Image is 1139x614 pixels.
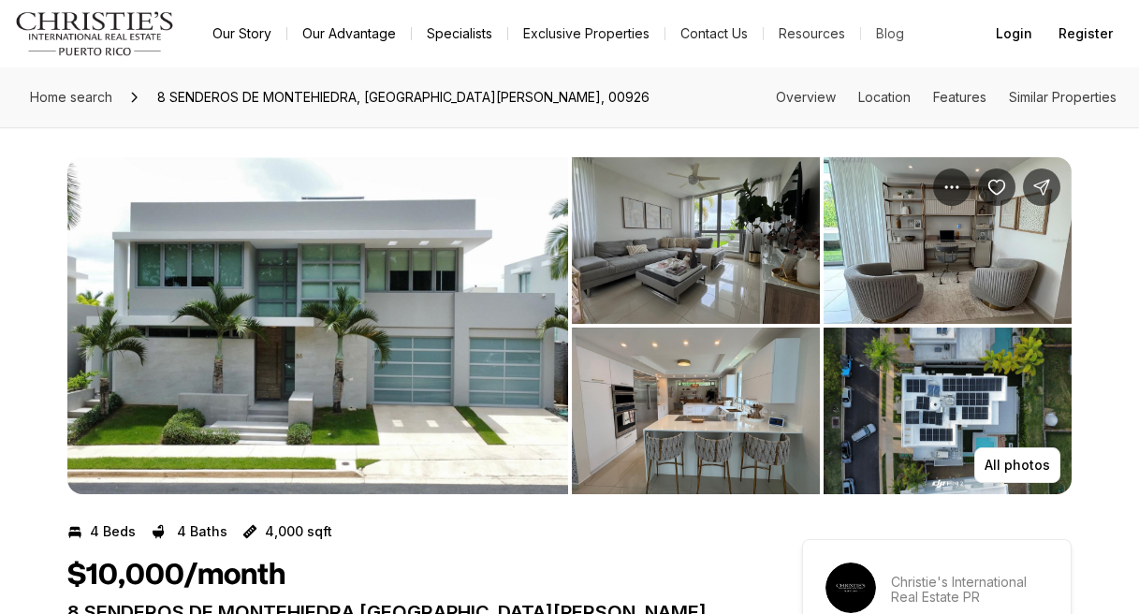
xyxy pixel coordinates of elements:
a: Specialists [412,21,507,47]
button: Save Property: 8 SENDEROS DE MONTEHIEDRA [978,168,1015,206]
nav: Page section menu [776,90,1117,105]
span: 8 SENDEROS DE MONTEHIEDRA, [GEOGRAPHIC_DATA][PERSON_NAME], 00926 [150,82,657,112]
a: Blog [861,21,919,47]
span: Register [1059,26,1113,41]
button: Register [1047,15,1124,52]
a: Exclusive Properties [508,21,664,47]
button: Login [985,15,1044,52]
button: View image gallery [824,157,1072,324]
div: Listing Photos [67,157,1072,494]
button: View image gallery [572,328,820,494]
h1: $10,000/month [67,558,285,593]
a: Home search [22,82,120,112]
li: 1 of 6 [67,157,568,494]
a: Skip to: Features [933,89,986,105]
a: Skip to: Similar Properties [1009,89,1117,105]
li: 2 of 6 [572,157,1073,494]
p: 4 Baths [177,524,227,539]
button: Contact Us [665,21,763,47]
a: Skip to: Overview [776,89,836,105]
button: View image gallery [824,328,1072,494]
button: View image gallery [67,157,568,494]
p: 4,000 sqft [265,524,332,539]
button: 4 Baths [151,517,227,547]
img: logo [15,11,175,56]
span: Login [996,26,1032,41]
p: Christie's International Real Estate PR [891,575,1048,605]
button: Property options [933,168,971,206]
a: Our Advantage [287,21,411,47]
button: View image gallery [572,157,820,324]
a: Our Story [197,21,286,47]
p: All photos [985,458,1050,473]
span: Home search [30,89,112,105]
p: 4 Beds [90,524,136,539]
a: Resources [764,21,860,47]
a: Skip to: Location [858,89,911,105]
button: Share Property: 8 SENDEROS DE MONTEHIEDRA [1023,168,1060,206]
button: All photos [974,447,1060,483]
